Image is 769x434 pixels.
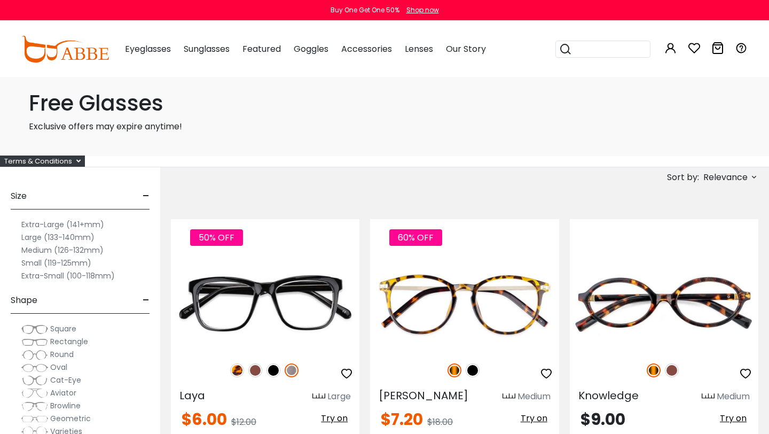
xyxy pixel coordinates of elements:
img: size ruler [503,393,515,401]
img: Rectangle.png [21,337,48,347]
span: Round [50,349,74,360]
span: $12.00 [231,416,256,428]
span: $6.00 [182,408,227,431]
label: Extra-Large (141+mm) [21,218,104,231]
img: Browline.png [21,401,48,412]
label: Large (133-140mm) [21,231,95,244]
span: Accessories [341,43,392,55]
p: Exclusive offers may expire anytime! [29,120,740,133]
img: Black [466,363,480,377]
img: Round.png [21,350,48,360]
span: Rectangle [50,336,88,347]
img: Geometric.png [21,414,48,424]
span: 50% OFF [190,229,243,246]
img: Cat-Eye.png [21,375,48,386]
img: Gun [285,363,299,377]
div: Buy One Get One 50% [331,5,399,15]
img: Leopard [230,363,244,377]
img: Aviator.png [21,388,48,399]
span: $7.20 [381,408,423,431]
img: Tortoise Knowledge - Acetate ,Universal Bridge Fit [570,258,758,352]
span: Aviator [50,387,76,398]
img: Square.png [21,324,48,335]
img: Oval.png [21,362,48,373]
span: - [143,288,150,313]
span: Cat-Eye [50,375,81,385]
label: Extra-Small (100-118mm) [21,269,115,282]
img: Gun Laya - Plastic ,Universal Bridge Fit [171,258,359,352]
button: Try on [318,412,351,425]
div: Medium [717,390,750,403]
img: Brown [665,363,679,377]
div: Shop now [406,5,439,15]
img: Tortoise [647,363,661,377]
span: Goggles [294,43,328,55]
span: $18.00 [427,416,453,428]
span: Relevance [703,168,748,187]
span: Square [50,323,76,334]
span: [PERSON_NAME] [379,388,468,403]
img: size ruler [702,393,715,401]
label: Medium (126-132mm) [21,244,104,257]
span: Try on [321,412,348,424]
span: Lenses [405,43,433,55]
span: Laya [179,388,205,403]
span: $9.00 [580,408,625,431]
span: Eyeglasses [125,43,171,55]
img: abbeglasses.com [21,36,109,63]
span: Sort by: [667,171,699,183]
span: 60% OFF [389,229,442,246]
img: Brown [248,363,262,377]
span: Our Story [446,43,486,55]
img: Tortoise Callie - Combination ,Universal Bridge Fit [370,258,559,352]
label: Small (119-125mm) [21,257,91,269]
span: Sunglasses [184,43,230,55]
span: Shape [11,288,37,313]
span: Try on [720,412,747,424]
span: Featured [242,43,281,55]
span: Geometric [50,413,91,424]
img: Tortoise [448,363,461,377]
h1: Free Glasses [29,90,740,116]
img: Black [266,363,280,377]
div: Large [327,390,351,403]
span: Try on [521,412,547,424]
span: Knowledge [578,388,639,403]
button: Try on [517,412,551,425]
img: size ruler [312,393,325,401]
span: - [143,183,150,209]
span: Browline [50,400,81,411]
a: Shop now [401,5,439,14]
div: Medium [517,390,551,403]
button: Try on [717,412,750,425]
span: Oval [50,362,67,373]
span: Size [11,183,27,209]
